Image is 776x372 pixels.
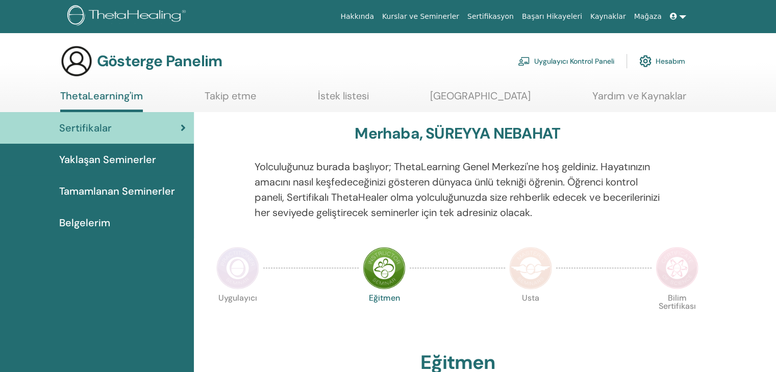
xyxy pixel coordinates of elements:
font: Yolculuğunuz burada başlıyor; ThetaLearning Genel Merkezi'ne hoş geldiniz. Hayatınızın amacını na... [255,160,660,219]
img: Bilim Sertifikası [656,247,698,289]
font: Merhaba, SÜREYYA NEBAHAT [355,123,560,143]
a: Kurslar ve Seminerler [378,7,463,26]
font: Gösterge Panelim [97,51,222,71]
font: ThetaLearning'im [60,89,143,102]
a: Uygulayıcı Kontrol Paneli [518,50,614,72]
img: Usta [509,247,552,289]
font: Sertifikalar [59,121,112,135]
a: Hakkında [336,7,378,26]
a: Başarı Hikayeleri [518,7,586,26]
font: İstek listesi [318,89,369,102]
font: Takip etme [205,89,256,102]
font: Uygulayıcı Kontrol Paneli [534,57,614,66]
a: Kaynaklar [586,7,630,26]
font: Yaklaşan Seminerler [59,153,156,166]
font: Sertifikasyon [467,12,514,20]
img: logo.png [67,5,189,28]
img: Uygulayıcı [216,247,259,289]
font: Uygulayıcı [218,293,257,303]
font: Başarı Hikayeleri [522,12,582,20]
a: Sertifikasyon [463,7,518,26]
a: [GEOGRAPHIC_DATA] [430,90,531,110]
font: Yardım ve Kaynaklar [592,89,686,102]
font: [GEOGRAPHIC_DATA] [430,89,531,102]
font: Belgelerim [59,216,110,229]
font: Kurslar ve Seminerler [382,12,459,20]
img: Eğitmen [363,247,406,289]
font: Hakkında [340,12,374,20]
a: Hesabım [639,50,685,72]
img: cog.svg [639,52,652,70]
font: Kaynaklar [590,12,626,20]
img: chalkboard-teacher.svg [518,57,530,66]
a: ThetaLearning'im [60,90,143,112]
font: Eğitmen [369,293,400,303]
font: Usta [522,293,539,303]
font: Mağaza [634,12,661,20]
a: Yardım ve Kaynaklar [592,90,686,110]
a: Takip etme [205,90,256,110]
font: Tamamlanan Seminerler [59,184,175,198]
a: İstek listesi [318,90,369,110]
img: generic-user-icon.jpg [60,45,93,77]
a: Mağaza [630,7,665,26]
font: Bilim Sertifikası [659,293,696,311]
font: Hesabım [656,57,685,66]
